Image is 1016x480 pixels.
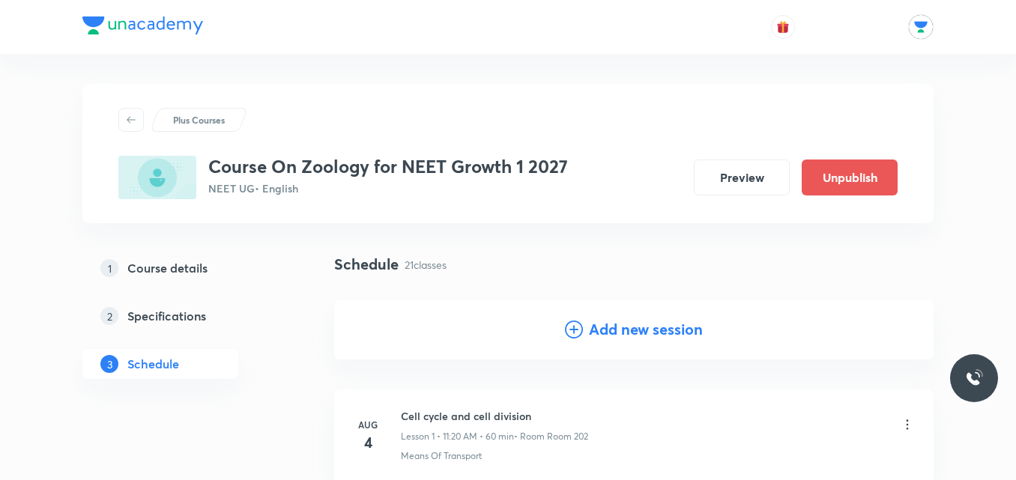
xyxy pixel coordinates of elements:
[589,318,703,341] h4: Add new session
[353,418,383,431] h6: Aug
[802,160,898,195] button: Unpublish
[401,408,588,424] h6: Cell cycle and cell division
[127,307,206,325] h5: Specifications
[82,16,203,38] a: Company Logo
[965,369,983,387] img: ttu
[100,307,118,325] p: 2
[100,355,118,373] p: 3
[776,20,790,34] img: avatar
[208,156,568,177] h3: Course On Zoology for NEET Growth 1 2027
[401,449,482,463] p: Means Of Transport
[405,257,447,273] p: 21 classes
[874,300,934,359] img: Add
[118,156,196,199] img: 03FE5CFE-730A-444F-833A-F5FCAE5ED21F_plus.png
[353,431,383,454] h4: 4
[127,259,208,277] h5: Course details
[82,253,286,283] a: 1Course details
[694,160,790,195] button: Preview
[82,16,203,34] img: Company Logo
[401,430,514,443] p: Lesson 1 • 11:20 AM • 60 min
[127,355,179,373] h5: Schedule
[100,259,118,277] p: 1
[334,253,399,276] h4: Schedule
[771,15,795,39] button: avatar
[514,430,588,443] p: • Room Room 202
[208,180,568,196] p: NEET UG • English
[173,113,225,127] p: Plus Courses
[82,301,286,331] a: 2Specifications
[908,14,934,40] img: Rajan Naman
